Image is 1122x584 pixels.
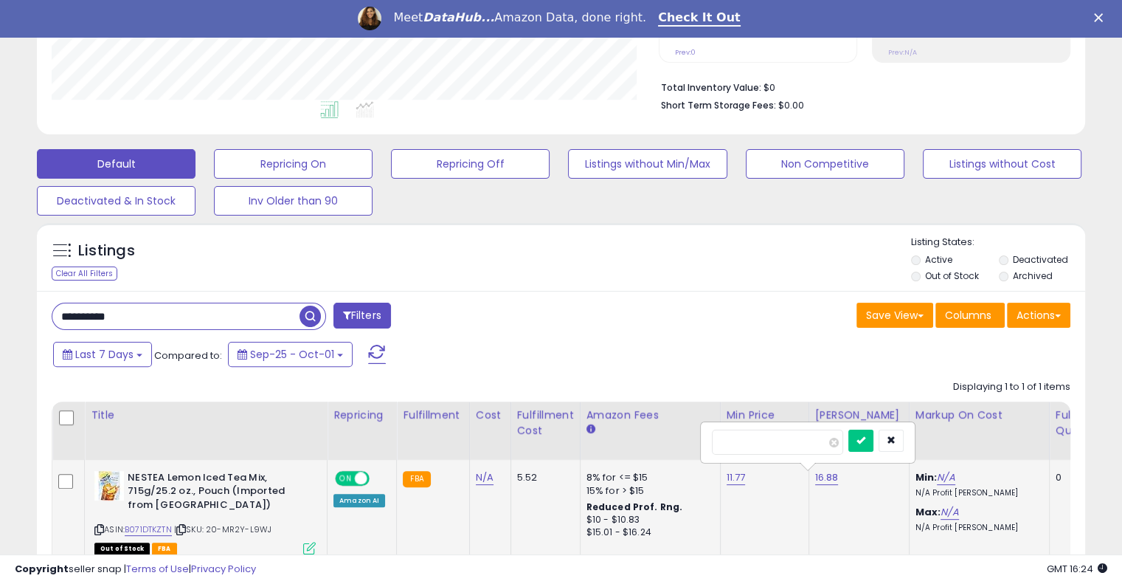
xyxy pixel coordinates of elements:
div: Title [91,408,321,423]
a: Check It Out [658,10,741,27]
a: Privacy Policy [191,562,256,576]
label: Out of Stock [925,269,979,282]
button: Columns [935,303,1005,328]
div: Fulfillment Cost [517,408,574,439]
button: Repricing Off [391,149,550,179]
span: Columns [945,308,991,323]
span: $0.00 [778,98,804,112]
span: FBA [152,543,177,555]
span: | SKU: 20-MR2Y-L9WJ [174,523,271,535]
a: Terms of Use [126,562,189,576]
small: Prev: 0 [675,48,696,57]
strong: Copyright [15,562,69,576]
div: Fulfillment [403,408,463,423]
p: N/A Profit [PERSON_NAME] [915,488,1038,498]
span: Last 7 Days [75,347,134,362]
h5: Listings [78,241,135,261]
a: 11.77 [727,470,746,485]
div: Meet Amazon Data, done right. [393,10,646,25]
div: Min Price [727,408,803,423]
div: Amazon AI [333,494,385,507]
button: Filters [333,303,391,329]
b: NESTEA Lemon Iced Tea Mix, 715g/25.2 oz., Pouch (Imported from [GEOGRAPHIC_DATA]) [128,471,307,516]
div: 15% for > $15 [586,484,709,498]
div: 5.52 [517,471,569,484]
div: [PERSON_NAME] [815,408,903,423]
button: Listings without Min/Max [568,149,727,179]
div: 8% for <= $15 [586,471,709,484]
button: Non Competitive [746,149,904,179]
p: Listing States: [911,236,1085,250]
label: Archived [1012,269,1052,282]
div: Fulfillable Quantity [1056,408,1107,439]
button: Inv Older than 90 [214,186,373,216]
div: Amazon Fees [586,408,714,423]
div: ASIN: [94,471,316,553]
button: Repricing On [214,149,373,179]
b: Total Inventory Value: [661,81,761,94]
img: 51ZOi3pmrsL._SL40_.jpg [94,471,124,501]
th: The percentage added to the cost of goods (COGS) that forms the calculator for Min & Max prices. [909,402,1049,460]
li: $0 [661,78,1059,95]
div: $10 - $10.83 [586,514,709,526]
button: Default [37,149,195,179]
span: All listings that are currently out of stock and unavailable for purchase on Amazon [94,543,150,555]
div: Markup on Cost [915,408,1043,423]
small: FBA [403,471,430,487]
button: Actions [1007,303,1070,328]
label: Active [925,253,952,266]
label: Deactivated [1012,253,1067,266]
button: Save View [856,303,933,328]
small: Amazon Fees. [586,423,595,436]
img: Profile image for Georgie [358,7,381,30]
div: Repricing [333,408,390,423]
small: Prev: N/A [888,48,917,57]
p: N/A Profit [PERSON_NAME] [915,523,1038,533]
div: Cost [476,408,505,423]
a: B071DTKZTN [125,523,172,536]
div: seller snap | | [15,563,256,577]
span: OFF [367,472,391,484]
a: N/A [937,470,955,485]
b: Short Term Storage Fees: [661,99,776,111]
button: Last 7 Days [53,342,152,367]
b: Reduced Prof. Rng. [586,501,683,513]
div: Displaying 1 to 1 of 1 items [953,380,1070,394]
span: 2025-10-9 16:24 GMT [1047,562,1107,576]
a: N/A [941,505,958,520]
div: $15.01 - $16.24 [586,526,709,539]
span: Compared to: [154,348,222,363]
b: Max: [915,505,941,519]
a: N/A [476,470,494,485]
div: 0 [1056,471,1101,484]
span: ON [336,472,355,484]
b: Min: [915,470,938,484]
button: Deactivated & In Stock [37,186,195,216]
a: 16.88 [815,470,839,485]
button: Sep-25 - Oct-01 [228,342,353,367]
i: DataHub... [423,10,494,24]
div: Clear All Filters [52,267,117,281]
button: Listings without Cost [923,149,1081,179]
span: Sep-25 - Oct-01 [250,347,334,362]
div: Close [1094,13,1109,22]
